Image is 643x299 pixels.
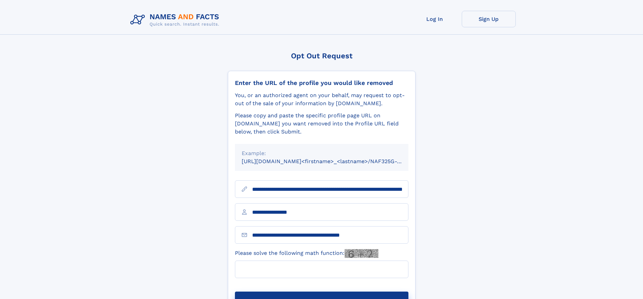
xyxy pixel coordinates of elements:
[242,158,421,165] small: [URL][DOMAIN_NAME]<firstname>_<lastname>/NAF325G-xxxxxxxx
[128,11,225,29] img: Logo Names and Facts
[408,11,462,27] a: Log In
[235,79,408,87] div: Enter the URL of the profile you would like removed
[235,112,408,136] div: Please copy and paste the specific profile page URL on [DOMAIN_NAME] you want removed into the Pr...
[462,11,516,27] a: Sign Up
[235,249,378,258] label: Please solve the following math function:
[228,52,416,60] div: Opt Out Request
[235,91,408,108] div: You, or an authorized agent on your behalf, may request to opt-out of the sale of your informatio...
[242,149,402,157] div: Example:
